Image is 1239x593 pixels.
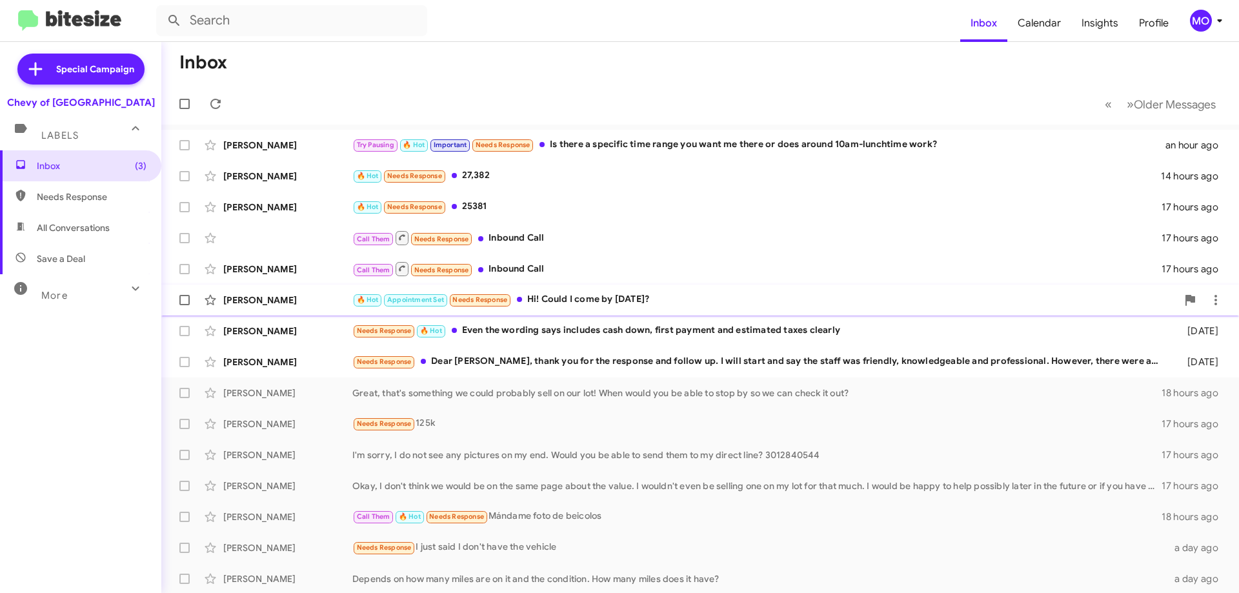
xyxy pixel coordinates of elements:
div: [PERSON_NAME] [223,294,352,307]
span: Needs Response [414,235,469,243]
div: Depends on how many miles are on it and the condition. How many miles does it have? [352,572,1167,585]
span: 🔥 Hot [357,296,379,304]
div: [PERSON_NAME] [223,541,352,554]
span: Needs Response [357,419,412,428]
span: 🔥 Hot [420,327,442,335]
div: [PERSON_NAME] [223,201,352,214]
div: [PERSON_NAME] [223,572,352,585]
a: Insights [1071,5,1129,42]
div: [PERSON_NAME] [223,387,352,399]
div: Is there a specific time range you want me there or does around 10am-lunchtime work? [352,137,1165,152]
span: Needs Response [429,512,484,521]
span: All Conversations [37,221,110,234]
div: [PERSON_NAME] [223,510,352,523]
span: 🔥 Hot [403,141,425,149]
span: Call Them [357,235,390,243]
div: a day ago [1167,541,1229,554]
div: [PERSON_NAME] [223,417,352,430]
div: I just said I don't have the vehicle [352,540,1167,555]
a: Calendar [1007,5,1071,42]
button: Next [1119,91,1224,117]
div: 17 hours ago [1162,232,1229,245]
span: Appointment Set [387,296,444,304]
span: Needs Response [387,203,442,211]
span: 🔥 Hot [399,512,421,521]
button: MO [1179,10,1225,32]
button: Previous [1097,91,1120,117]
div: Even the wording says includes cash down, first payment and estimated taxes clearly [352,323,1167,338]
div: Dear [PERSON_NAME], thank you for the response and follow up. I will start and say the staff was ... [352,354,1167,369]
span: Call Them [357,266,390,274]
div: 18 hours ago [1162,387,1229,399]
div: [DATE] [1167,356,1229,368]
div: an hour ago [1165,139,1229,152]
div: 17 hours ago [1162,448,1229,461]
a: Profile [1129,5,1179,42]
div: [PERSON_NAME] [223,170,352,183]
div: 125k [352,416,1162,431]
div: 27,382 [352,168,1161,183]
h1: Inbox [179,52,227,73]
span: 🔥 Hot [357,172,379,180]
div: I'm sorry, I do not see any pictures on my end. Would you be able to send them to my direct line?... [352,448,1162,461]
span: Save a Deal [37,252,85,265]
div: Chevy of [GEOGRAPHIC_DATA] [7,96,155,109]
span: Special Campaign [56,63,134,75]
div: 14 hours ago [1161,170,1229,183]
span: Needs Response [357,327,412,335]
span: Important [434,141,467,149]
span: (3) [135,159,146,172]
div: [PERSON_NAME] [223,448,352,461]
div: [PERSON_NAME] [223,325,352,337]
a: Special Campaign [17,54,145,85]
div: 17 hours ago [1162,479,1229,492]
div: 17 hours ago [1162,263,1229,276]
div: 17 hours ago [1162,201,1229,214]
span: Try Pausing [357,141,394,149]
span: « [1105,96,1112,112]
div: [PERSON_NAME] [223,263,352,276]
span: Labels [41,130,79,141]
span: Needs Response [476,141,530,149]
div: Inbound Call [352,230,1162,246]
div: Great, that's something we could probably sell on our lot! When would you be able to stop by so w... [352,387,1162,399]
span: Older Messages [1134,97,1216,112]
div: Inbound Call [352,261,1162,277]
input: Search [156,5,427,36]
div: 18 hours ago [1162,510,1229,523]
span: 🔥 Hot [357,203,379,211]
span: » [1127,96,1134,112]
div: Okay, I don't think we would be on the same page about the value. I wouldn't even be selling one ... [352,479,1162,492]
span: More [41,290,68,301]
span: Needs Response [414,266,469,274]
span: Needs Response [357,543,412,552]
a: Inbox [960,5,1007,42]
span: Inbox [37,159,146,172]
div: [PERSON_NAME] [223,479,352,492]
div: a day ago [1167,572,1229,585]
div: 17 hours ago [1162,417,1229,430]
span: Needs Response [452,296,507,304]
div: [PERSON_NAME] [223,139,352,152]
span: Needs Response [387,172,442,180]
span: Call Them [357,512,390,521]
span: Needs Response [37,190,146,203]
nav: Page navigation example [1098,91,1224,117]
span: Needs Response [357,357,412,366]
div: MO [1190,10,1212,32]
div: [DATE] [1167,325,1229,337]
div: Hi! Could I come by [DATE]? [352,292,1177,307]
div: Mándame foto de beicolos [352,509,1162,524]
div: [PERSON_NAME] [223,356,352,368]
div: 25381 [352,199,1162,214]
